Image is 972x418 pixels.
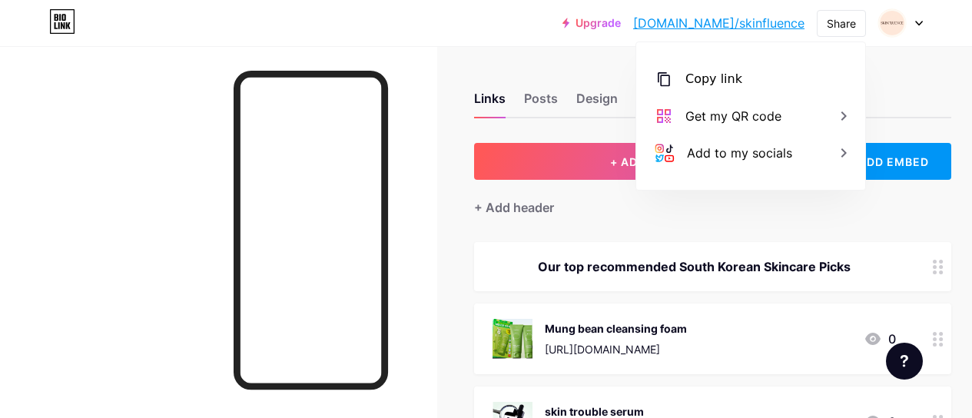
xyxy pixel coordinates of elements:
[493,319,532,359] img: Mung bean cleansing foam
[610,155,676,168] span: + ADD LINK
[824,143,951,180] div: + ADD EMBED
[685,70,742,88] div: Copy link
[687,144,792,162] div: Add to my socials
[562,17,621,29] a: Upgrade
[877,8,907,38] img: skinfluence
[493,257,896,276] div: Our top recommended South Korean Skincare Picks
[545,320,687,337] div: Mung bean cleansing foam
[633,14,804,32] a: [DOMAIN_NAME]/skinfluence
[474,89,506,117] div: Links
[576,89,618,117] div: Design
[827,15,856,32] div: Share
[545,341,687,357] div: [URL][DOMAIN_NAME]
[474,143,812,180] button: + ADD LINK
[685,107,781,125] div: Get my QR code
[524,89,558,117] div: Posts
[864,330,896,348] div: 0
[474,198,554,217] div: + Add header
